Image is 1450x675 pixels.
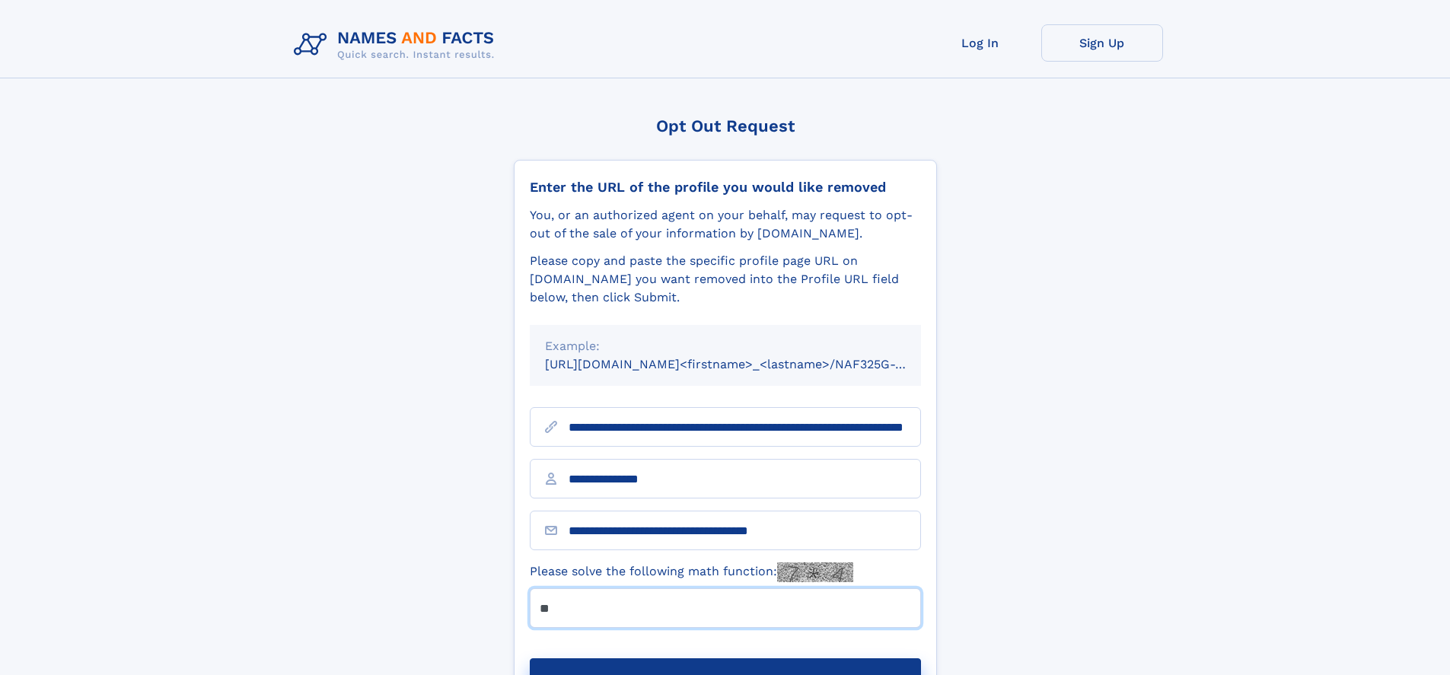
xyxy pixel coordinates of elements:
[530,179,921,196] div: Enter the URL of the profile you would like removed
[1041,24,1163,62] a: Sign Up
[514,116,937,135] div: Opt Out Request
[530,252,921,307] div: Please copy and paste the specific profile page URL on [DOMAIN_NAME] you want removed into the Pr...
[530,562,853,582] label: Please solve the following math function:
[545,337,906,355] div: Example:
[545,357,950,371] small: [URL][DOMAIN_NAME]<firstname>_<lastname>/NAF325G-xxxxxxxx
[288,24,507,65] img: Logo Names and Facts
[530,206,921,243] div: You, or an authorized agent on your behalf, may request to opt-out of the sale of your informatio...
[919,24,1041,62] a: Log In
